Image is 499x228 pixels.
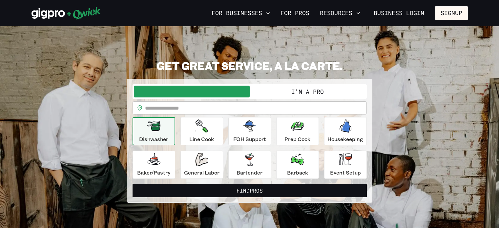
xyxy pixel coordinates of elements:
[228,151,271,179] button: Bartender
[327,135,363,143] p: Housekeeping
[278,8,312,19] a: For Pros
[180,117,223,145] button: Line Cook
[276,117,319,145] button: Prep Cook
[133,151,175,179] button: Baker/Pastry
[284,135,310,143] p: Prep Cook
[209,8,273,19] button: For Businesses
[137,169,170,176] p: Baker/Pastry
[189,135,214,143] p: Line Cook
[233,135,266,143] p: FOH Support
[324,151,367,179] button: Event Setup
[330,169,361,176] p: Event Setup
[317,8,363,19] button: Resources
[368,6,430,20] a: Business Login
[250,86,365,97] button: I'm a Pro
[237,169,262,176] p: Bartender
[127,59,372,72] h2: GET GREAT SERVICE, A LA CARTE.
[287,169,308,176] p: Barback
[184,169,219,176] p: General Labor
[228,117,271,145] button: FOH Support
[134,86,250,97] button: I'm a Business
[180,151,223,179] button: General Labor
[139,135,168,143] p: Dishwasher
[324,117,367,145] button: Housekeeping
[133,117,175,145] button: Dishwasher
[435,6,468,20] button: Signup
[276,151,319,179] button: Barback
[133,184,367,197] button: FindPros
